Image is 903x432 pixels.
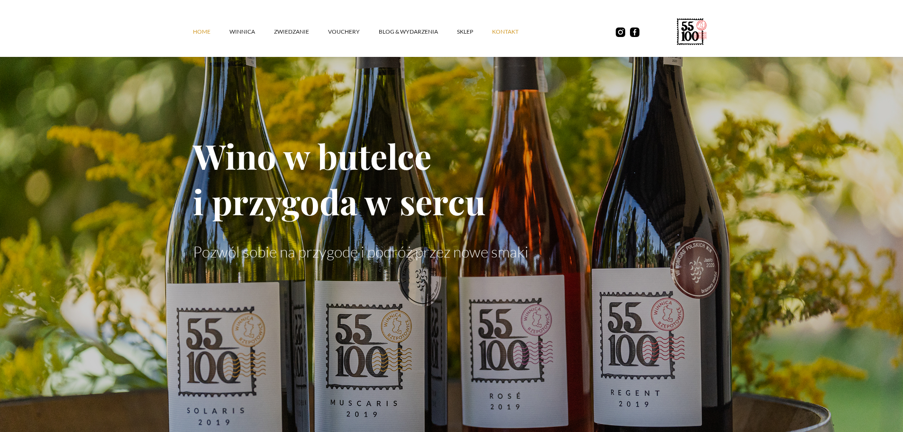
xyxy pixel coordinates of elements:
a: SKLEP [457,18,492,46]
p: Pozwól sobie na przygodę i podróż przez nowe smaki [193,243,711,261]
a: Blog & Wydarzenia [379,18,457,46]
a: vouchery [328,18,379,46]
a: Home [193,18,229,46]
a: kontakt [492,18,538,46]
h1: Wino w butelce i przygoda w sercu [193,133,711,224]
a: winnica [229,18,274,46]
a: ZWIEDZANIE [274,18,328,46]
